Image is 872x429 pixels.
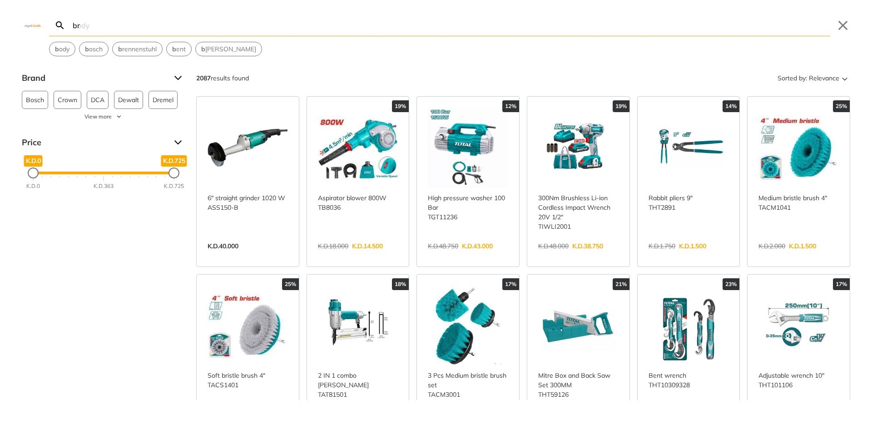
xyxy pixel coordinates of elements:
[54,20,65,31] svg: Search
[168,168,179,178] div: Maximum Price
[195,42,262,56] div: Suggestion: bison
[839,73,850,84] svg: Sort
[282,278,299,290] div: 25%
[723,100,739,112] div: 14%
[392,100,409,112] div: 19%
[87,91,109,109] button: DCA
[50,42,75,56] button: Select suggestion: body
[149,91,178,109] button: Dremel
[196,42,262,56] button: Select suggestion: bison
[166,42,192,56] div: Suggestion: bent
[85,45,89,53] strong: b
[172,45,176,53] strong: b
[28,168,39,178] div: Minimum Price
[201,45,205,53] strong: b
[22,113,185,121] button: View more
[118,91,139,108] span: Dewalt
[84,113,112,121] span: View more
[114,91,143,109] button: Dewalt
[201,44,256,54] span: [PERSON_NAME]
[776,71,850,85] button: Sorted by:Relevance Sort
[71,15,830,36] input: Search…
[836,18,850,33] button: Close
[118,45,122,53] strong: b
[22,71,167,85] span: Brand
[55,45,59,53] strong: b
[85,44,103,54] span: osch
[91,91,104,108] span: DCA
[22,91,48,109] button: Bosch
[196,74,211,82] strong: 2087
[22,135,167,150] span: Price
[833,278,850,290] div: 17%
[22,23,44,27] img: Close
[58,91,77,108] span: Crown
[613,278,629,290] div: 21%
[153,91,173,108] span: Dremel
[26,91,44,108] span: Bosch
[833,100,850,112] div: 25%
[112,42,163,56] div: Suggestion: brennenstuhl
[392,278,409,290] div: 18%
[79,42,108,56] button: Select suggestion: bosch
[502,100,519,112] div: 12%
[79,42,109,56] div: Suggestion: bosch
[172,44,186,54] span: ent
[26,182,40,190] div: K.D.0
[167,42,191,56] button: Select suggestion: bent
[55,44,69,54] span: ody
[118,44,157,54] span: rennenstuhl
[94,182,114,190] div: K.D.363
[723,278,739,290] div: 23%
[809,71,839,85] span: Relevance
[196,71,249,85] div: results found
[49,42,75,56] div: Suggestion: body
[113,42,162,56] button: Select suggestion: brennenstuhl
[54,91,81,109] button: Crown
[613,100,629,112] div: 19%
[502,278,519,290] div: 17%
[164,182,184,190] div: K.D.725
